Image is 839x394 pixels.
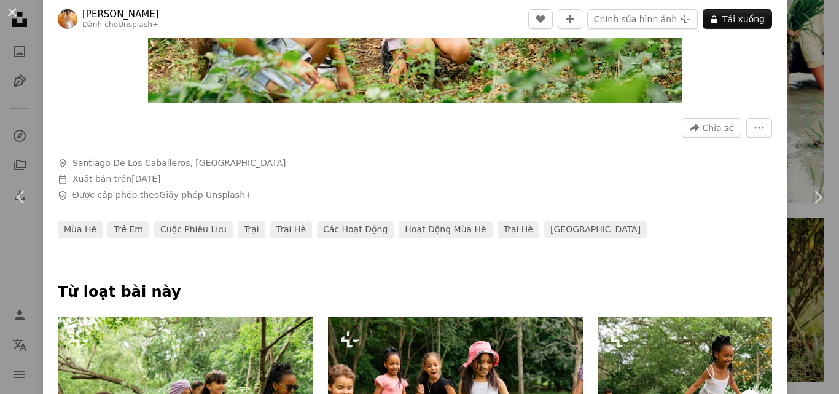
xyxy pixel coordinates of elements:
font: Chỉnh sửa hình ảnh [594,14,677,24]
font: Được cấp phép theo [72,190,159,200]
font: Từ loạt bài này [58,283,181,301]
a: Giấy phép Unsplash+ [159,190,252,200]
font: các hoạt động [323,224,388,234]
button: Chỉnh sửa hình ảnh [587,9,698,29]
font: trại [244,224,259,234]
button: Thêm hành động [746,118,772,138]
a: Unsplash+ [118,20,158,29]
font: Chia sẻ [703,123,734,133]
font: trại hè [276,224,306,234]
font: Santiago De Los Caballeros, [GEOGRAPHIC_DATA] [72,158,286,168]
time: Ngày 17 tháng 6 năm 2023 lúc 8:52:36 tối GMT+7 [131,174,160,184]
font: mùa hè [64,224,96,234]
font: cuộc phiêu lưu [160,224,227,234]
font: [DATE] [131,174,160,184]
a: các hoạt động [317,221,394,238]
button: Tải xuống [703,9,772,29]
a: cuộc phiêu lưu [154,221,233,238]
a: hoạt động mùa hè [399,221,492,238]
font: Xuất bản trên [72,174,131,184]
font: Tải xuống [722,14,765,24]
a: trại hè [270,221,312,238]
button: Chia sẻ hình ảnh này [682,118,741,138]
a: trẻ em [107,221,149,238]
font: [GEOGRAPHIC_DATA] [550,224,641,234]
a: [PERSON_NAME] [82,8,159,20]
a: trại hè [498,221,539,238]
a: Kế tiếp [796,138,839,256]
a: trại [238,221,265,238]
img: Đi đến hồ sơ của Andy Quezada [58,9,77,29]
font: hoạt động mùa hè [405,224,486,234]
font: trẻ em [114,224,143,234]
button: Giống [528,9,553,29]
font: Dành cho [82,20,118,29]
font: [PERSON_NAME] [82,9,159,20]
a: [GEOGRAPHIC_DATA] [544,221,647,238]
font: trại hè [504,224,533,234]
a: mùa hè [58,221,103,238]
button: Thêm vào Bộ sưu tập [558,9,582,29]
